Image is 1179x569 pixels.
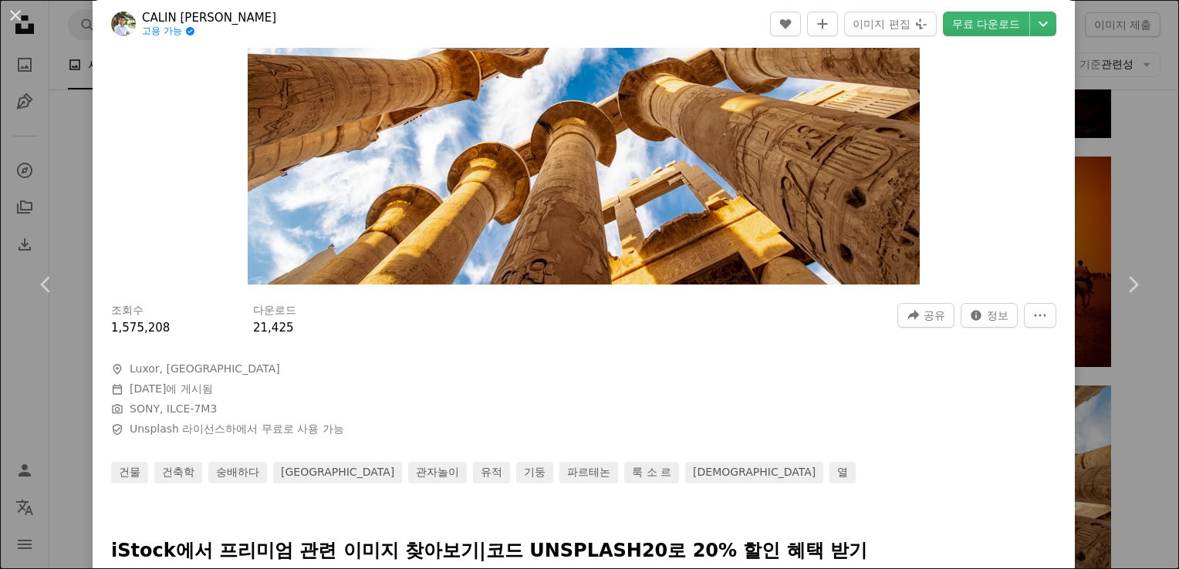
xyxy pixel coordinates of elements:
span: 정보 [987,304,1008,327]
a: 열 [829,462,856,483]
button: 이미지 편집 [844,12,936,36]
a: [GEOGRAPHIC_DATA] [273,462,402,483]
a: 고용 가능 [142,25,276,38]
a: 건축학 [154,462,202,483]
button: 더 많은 작업 [1024,303,1056,328]
span: 21,425 [253,321,294,335]
img: CALIN STAN의 프로필로 이동 [111,12,136,36]
a: 다음 [1086,210,1179,359]
a: 무료 다운로드 [943,12,1029,36]
h3: 다운로드 [253,303,296,318]
button: 다운로드 크기 선택 [1030,12,1056,36]
a: 숭배하다 [208,462,267,483]
a: 룩 소 르 [624,462,679,483]
button: 좋아요 [770,12,801,36]
h3: 조회수 [111,303,144,318]
time: 2020년 4월 27일 오후 5시 27분 31초 GMT+9 [130,382,166,395]
a: [DEMOGRAPHIC_DATA] [685,462,823,483]
span: 공유 [924,304,945,327]
span: 하에서 무료로 사용 가능 [130,422,344,437]
a: Unsplash 라이선스 [130,423,225,435]
a: 유적 [473,462,510,483]
a: 관자놀이 [408,462,467,483]
button: 이 이미지 공유 [897,303,954,328]
button: 이 이미지 관련 통계 [961,303,1018,328]
a: 기둥 [516,462,553,483]
button: 컬렉션에 추가 [807,12,838,36]
span: Luxor, [GEOGRAPHIC_DATA] [130,362,280,377]
a: 건물 [111,462,148,483]
p: iStock에서 프리미엄 관련 이미지 찾아보기 | 코드 UNSPLASH20로 20% 할인 혜택 받기 [111,539,1056,564]
button: SONY, ILCE-7M3 [130,402,217,417]
span: 에 게시됨 [130,382,213,395]
a: 파르테논 [559,462,618,483]
span: 1,575,208 [111,321,170,335]
a: CALIN [PERSON_NAME] [142,10,276,25]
